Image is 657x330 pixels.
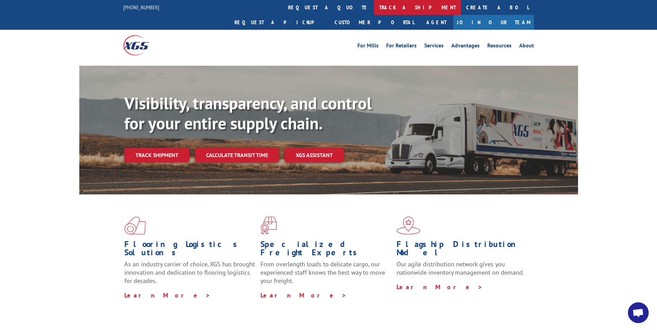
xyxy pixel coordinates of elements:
[424,43,444,51] a: Services
[519,43,534,51] a: About
[124,240,255,260] h1: Flooring Logistics Solutions
[195,148,279,163] a: Calculate transit time
[487,43,512,51] a: Resources
[386,43,417,51] a: For Retailers
[451,43,480,51] a: Advantages
[124,217,146,235] img: xgs-icon-total-supply-chain-intelligence-red
[397,217,420,235] img: xgs-icon-flagship-distribution-model-red
[260,260,391,291] p: From overlength loads to delicate cargo, our experienced staff knows the best way to move your fr...
[397,283,483,291] a: Learn More >
[329,15,419,30] a: Customer Portal
[260,291,347,299] a: Learn More >
[260,240,391,260] h1: Specialized Freight Experts
[124,291,211,299] a: Learn More >
[397,240,527,260] h1: Flagship Distribution Model
[397,260,524,276] span: Our agile distribution network gives you nationwide inventory management on demand.
[260,217,277,235] img: xgs-icon-focused-on-flooring-red
[285,148,344,163] a: XGS ASSISTANT
[628,302,649,323] div: Open chat
[124,92,372,134] b: Visibility, transparency, and control for your entire supply chain.
[453,15,534,30] a: Join Our Team
[229,15,329,30] a: Request a pickup
[124,260,255,285] span: As an industry carrier of choice, XGS has brought innovation and dedication to flooring logistics...
[123,4,159,11] a: [PHONE_NUMBER]
[124,148,189,162] a: Track shipment
[419,15,453,30] a: Agent
[357,43,379,51] a: For Mills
